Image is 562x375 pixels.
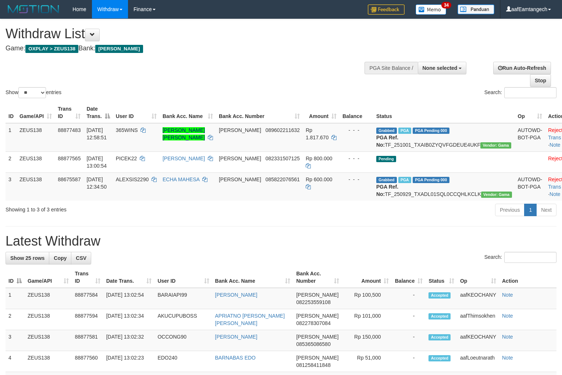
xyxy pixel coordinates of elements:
td: aafThimsokhen [457,309,499,330]
td: - [392,288,426,309]
td: Rp 150,000 [342,330,392,351]
a: Note [502,292,513,298]
td: EDO240 [154,351,212,372]
a: CSV [71,252,91,264]
td: 88877581 [72,330,103,351]
th: Bank Acc. Name: activate to sort column ascending [160,102,216,123]
span: None selected [423,65,458,71]
td: [DATE] 13:02:54 [103,288,155,309]
span: Copy 082278307084 to clipboard [296,320,330,326]
b: PGA Ref. No: [376,135,398,148]
a: 1 [524,204,537,216]
span: Copy 085365086580 to clipboard [296,341,330,347]
span: Grabbed [376,177,397,183]
span: ALEXSIS2290 [116,176,149,182]
span: [PERSON_NAME] [296,292,338,298]
th: Bank Acc. Number: activate to sort column ascending [293,267,342,288]
h1: Withdraw List [6,26,367,41]
span: [DATE] 12:58:51 [86,127,107,140]
div: Showing 1 to 3 of 3 entries [6,203,229,213]
td: 88877560 [72,351,103,372]
a: [PERSON_NAME] [215,292,257,298]
td: Rp 100,500 [342,288,392,309]
span: 88877483 [58,127,81,133]
td: - [392,351,426,372]
span: Copy 089602211632 to clipboard [266,127,300,133]
th: Date Trans.: activate to sort column descending [83,102,113,123]
th: Game/API: activate to sort column ascending [17,102,55,123]
a: Note [549,142,561,148]
span: [PERSON_NAME] [296,313,338,319]
td: 3 [6,330,25,351]
td: AKUCUPUBOSS [154,309,212,330]
td: 4 [6,351,25,372]
span: Vendor URL: https://trx31.1velocity.biz [480,142,511,149]
th: Trans ID: activate to sort column ascending [55,102,83,123]
th: ID [6,102,17,123]
th: Status: activate to sort column ascending [426,267,457,288]
td: [DATE] 13:02:23 [103,351,155,372]
span: OXPLAY > ZEUS138 [25,45,78,53]
a: [PERSON_NAME] [163,156,205,161]
td: Rp 51,000 [342,351,392,372]
a: [PERSON_NAME] [PERSON_NAME] [163,127,205,140]
td: 88877594 [72,309,103,330]
span: CSV [76,255,86,261]
span: Copy [54,255,67,261]
span: [PERSON_NAME] [95,45,143,53]
a: Copy [49,252,71,264]
label: Search: [484,87,556,98]
span: [PERSON_NAME] [296,334,338,340]
td: ZEUS138 [25,288,72,309]
a: Stop [530,74,551,87]
label: Show entries [6,87,61,98]
span: Accepted [428,334,451,340]
td: aafLoeutnarath [457,351,499,372]
img: Button%20Memo.svg [416,4,447,15]
span: PICEK22 [116,156,137,161]
td: [DATE] 13:02:32 [103,330,155,351]
td: - [392,309,426,330]
a: Note [549,191,561,197]
td: [DATE] 13:02:34 [103,309,155,330]
span: 34 [441,2,451,8]
td: 88877584 [72,288,103,309]
div: - - - [342,155,370,162]
span: Pending [376,156,396,162]
th: Balance: activate to sort column ascending [392,267,426,288]
th: Bank Acc. Number: activate to sort column ascending [216,102,303,123]
img: Feedback.jpg [368,4,405,15]
span: Rp 600.000 [306,176,332,182]
span: [PERSON_NAME] [219,127,261,133]
td: 3 [6,172,17,201]
h1: Latest Withdraw [6,234,556,249]
th: Amount: activate to sort column ascending [342,267,392,288]
th: Status [373,102,515,123]
td: AUTOWD-BOT-PGA [515,172,545,201]
span: Copy 082253559108 to clipboard [296,299,330,305]
td: OCCONG90 [154,330,212,351]
a: Next [536,204,556,216]
a: Note [502,313,513,319]
span: Rp 1.817.670 [306,127,328,140]
span: [PERSON_NAME] [219,156,261,161]
span: [PERSON_NAME] [296,355,338,361]
th: Amount: activate to sort column ascending [303,102,339,123]
a: Previous [495,204,524,216]
span: PGA Pending [413,177,449,183]
input: Search: [504,252,556,263]
td: TF_251001_TXAIB0ZYQVFGDEUE4UKF [373,123,515,152]
a: APRIATNO [PERSON_NAME] [PERSON_NAME] [215,313,285,326]
th: ID: activate to sort column descending [6,267,25,288]
a: Note [502,355,513,361]
td: Rp 101,000 [342,309,392,330]
span: Copy 082331507125 to clipboard [266,156,300,161]
span: 365WINS [116,127,138,133]
div: - - - [342,176,370,183]
span: Accepted [428,313,451,319]
span: Accepted [428,292,451,299]
td: ZEUS138 [17,172,55,201]
td: 2 [6,151,17,172]
td: aafKEOCHANY [457,288,499,309]
td: ZEUS138 [17,151,55,172]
